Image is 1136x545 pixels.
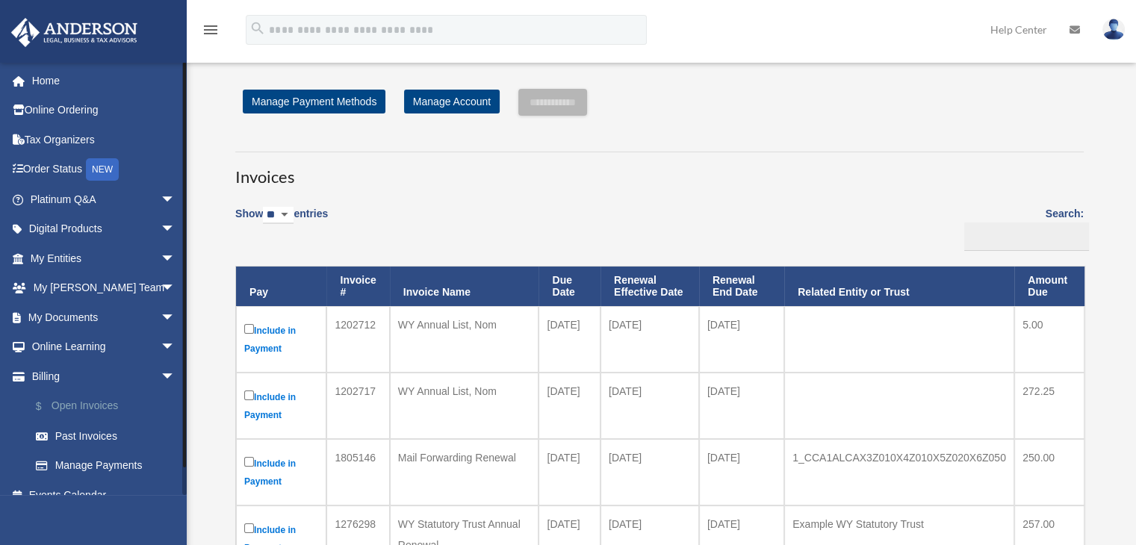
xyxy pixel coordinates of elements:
a: Events Calendar [10,480,198,510]
a: Manage Account [404,90,500,113]
td: [DATE] [699,373,784,439]
span: arrow_drop_down [161,361,190,392]
span: arrow_drop_down [161,214,190,245]
td: 1202717 [326,373,389,439]
td: 1_CCA1ALCAX3Z010X4Z010X5Z020X6Z050 [784,439,1014,505]
label: Include in Payment [244,321,318,358]
th: Renewal Effective Date: activate to sort column ascending [600,267,699,307]
th: Renewal End Date: activate to sort column ascending [699,267,784,307]
td: 272.25 [1014,373,1084,439]
a: menu [202,26,220,39]
span: arrow_drop_down [161,184,190,215]
input: Search: [964,222,1089,251]
div: WY Annual List, Nom [398,314,531,335]
div: Mail Forwarding Renewal [398,447,531,468]
td: [DATE] [538,306,600,373]
th: Invoice #: activate to sort column ascending [326,267,389,307]
td: 1202712 [326,306,389,373]
div: NEW [86,158,119,181]
td: 250.00 [1014,439,1084,505]
a: Platinum Q&Aarrow_drop_down [10,184,198,214]
td: [DATE] [538,373,600,439]
td: [DATE] [538,439,600,505]
img: User Pic [1102,19,1125,40]
a: Digital Productsarrow_drop_down [10,214,198,244]
label: Search: [959,205,1084,251]
td: [DATE] [600,306,699,373]
input: Include in Payment [244,523,254,533]
i: search [249,20,266,37]
div: WY Annual List, Nom [398,381,531,402]
a: Billingarrow_drop_down [10,361,198,391]
i: menu [202,21,220,39]
a: Manage Payments [21,451,198,481]
img: Anderson Advisors Platinum Portal [7,18,142,47]
th: Pay: activate to sort column descending [236,267,326,307]
a: Online Ordering [10,96,198,125]
a: Tax Organizers [10,125,198,155]
a: My [PERSON_NAME] Teamarrow_drop_down [10,273,198,303]
span: arrow_drop_down [161,273,190,304]
a: Online Learningarrow_drop_down [10,332,198,362]
label: Show entries [235,205,328,239]
h3: Invoices [235,152,1084,189]
span: arrow_drop_down [161,332,190,363]
th: Related Entity or Trust: activate to sort column ascending [784,267,1014,307]
th: Amount Due: activate to sort column ascending [1014,267,1084,307]
td: [DATE] [699,439,784,505]
td: 5.00 [1014,306,1084,373]
span: arrow_drop_down [161,302,190,333]
span: $ [44,397,52,416]
input: Include in Payment [244,457,254,467]
a: Order StatusNEW [10,155,198,185]
input: Include in Payment [244,324,254,334]
a: Past Invoices [21,421,198,451]
input: Include in Payment [244,390,254,400]
a: $Open Invoices [21,391,198,422]
a: Manage Payment Methods [243,90,385,113]
span: arrow_drop_down [161,243,190,274]
th: Invoice Name: activate to sort column ascending [390,267,539,307]
td: 1805146 [326,439,389,505]
td: [DATE] [600,439,699,505]
label: Include in Payment [244,454,318,490]
select: Showentries [263,207,294,224]
a: Home [10,66,198,96]
td: [DATE] [699,306,784,373]
a: My Entitiesarrow_drop_down [10,243,198,273]
a: My Documentsarrow_drop_down [10,302,198,332]
td: [DATE] [600,373,699,439]
th: Due Date: activate to sort column ascending [538,267,600,307]
label: Include in Payment [244,387,318,424]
